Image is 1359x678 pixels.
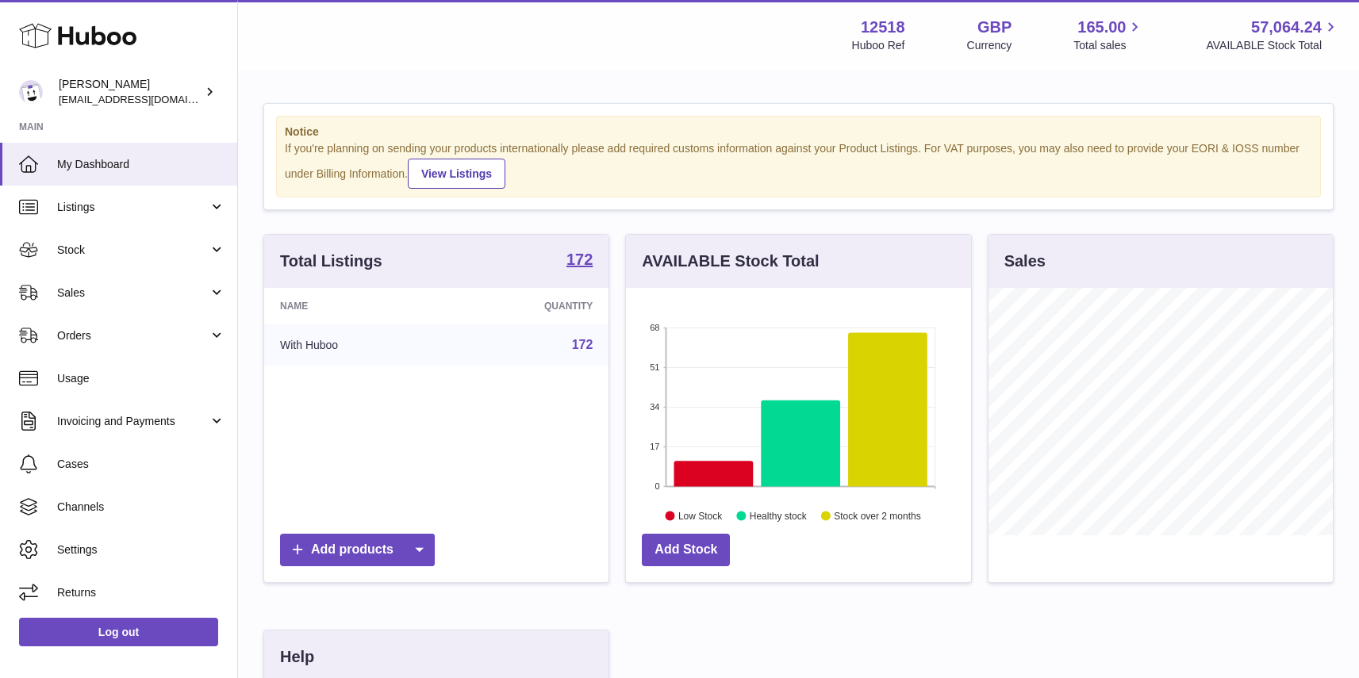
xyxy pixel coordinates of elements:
text: 51 [651,362,660,372]
text: 0 [655,481,660,491]
span: [EMAIL_ADDRESS][DOMAIN_NAME] [59,93,233,105]
span: 57,064.24 [1251,17,1322,38]
strong: 12518 [861,17,905,38]
div: [PERSON_NAME] [59,77,202,107]
text: Stock over 2 months [835,510,921,521]
a: Add Stock [642,534,730,566]
span: Total sales [1073,38,1144,53]
img: caitlin@fancylamp.co [19,80,43,104]
span: Cases [57,457,225,472]
a: Log out [19,618,218,646]
span: Returns [57,585,225,600]
span: AVAILABLE Stock Total [1206,38,1340,53]
div: Currency [967,38,1012,53]
a: 57,064.24 AVAILABLE Stock Total [1206,17,1340,53]
text: 17 [651,442,660,451]
text: 34 [651,402,660,412]
a: 172 [572,338,593,351]
th: Name [264,288,446,324]
td: With Huboo [264,324,446,366]
h3: Total Listings [280,251,382,272]
div: Huboo Ref [852,38,905,53]
strong: 172 [566,251,593,267]
a: 172 [566,251,593,270]
text: Low Stock [678,510,723,521]
strong: Notice [285,124,1312,140]
strong: GBP [977,17,1012,38]
span: Usage [57,371,225,386]
h3: Help [280,646,314,668]
span: 165.00 [1077,17,1126,38]
div: If you're planning on sending your products internationally please add required customs informati... [285,141,1312,189]
h3: Sales [1004,251,1046,272]
span: Invoicing and Payments [57,414,209,429]
text: 68 [651,323,660,332]
span: Orders [57,328,209,343]
span: Listings [57,200,209,215]
h3: AVAILABLE Stock Total [642,251,819,272]
span: Channels [57,500,225,515]
text: Healthy stock [750,510,808,521]
a: Add products [280,534,435,566]
a: View Listings [408,159,505,189]
span: Sales [57,285,209,301]
a: 165.00 Total sales [1073,17,1144,53]
span: Settings [57,542,225,557]
span: Stock [57,243,209,258]
th: Quantity [446,288,608,324]
span: My Dashboard [57,157,225,172]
